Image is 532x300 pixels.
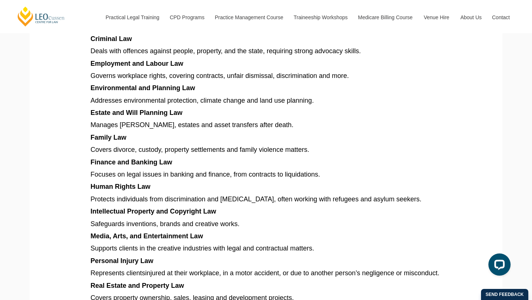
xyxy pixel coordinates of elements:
[288,1,352,33] a: Traineeship Workshops
[100,1,164,33] a: Practical Legal Training
[91,220,239,228] span: Safeguards inventions, brands and creative works.
[164,1,209,33] a: CPD Programs
[91,158,172,166] span: Finance and Banking Law
[91,171,320,178] span: Focuses on legal issues in banking and finance, from contracts to liquidations.
[91,121,293,129] span: Manages [PERSON_NAME], estates and asset transfers after death.
[91,35,132,42] span: Criminal Law
[91,257,153,265] span: Personal Injury Law
[91,232,203,240] span: Media, Arts, and Entertainment Law
[91,134,126,141] span: Family Law
[91,195,422,203] span: Protects individuals from discrimination and [MEDICAL_DATA], often working with refugees and asyl...
[91,84,195,92] span: Environmental and Planning Law
[91,109,183,116] span: Estate and Will Planning Law
[91,282,184,289] span: Real Estate and Property Law
[91,245,314,252] span: Supports clients in the creative industries with legal and contractual matters.
[145,269,439,277] span: injured at their workplace, in a motor accident, or due to another person’s negligence or miscond...
[91,269,145,277] span: Represents clients
[91,60,183,67] span: Employment and Labour Law
[418,1,455,33] a: Venue Hire
[455,1,487,33] a: About Us
[91,47,361,55] span: Deals with offences against people, property, and the state, requiring strong advocacy skills.
[91,97,314,104] span: Addresses environmental protection, climate change and land use planning.
[17,6,66,27] a: [PERSON_NAME] Centre for Law
[91,183,150,190] span: Human Rights Law
[352,1,418,33] a: Medicare Billing Course
[91,208,216,215] span: Intellectual Property and Copyright Law
[209,1,288,33] a: Practice Management Course
[482,250,514,282] iframe: LiveChat chat widget
[91,72,349,79] span: Governs workplace rights, covering contracts, unfair dismissal, discrimination and more.
[487,1,515,33] a: Contact
[91,146,309,153] span: Covers divorce, custody, property settlements and family violence matters.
